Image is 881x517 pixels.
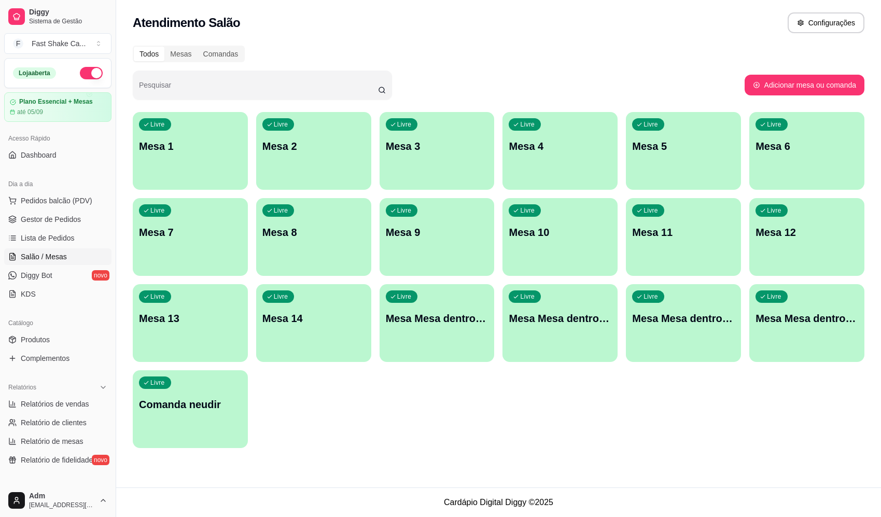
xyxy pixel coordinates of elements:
[4,33,111,54] button: Select a team
[274,120,288,129] p: Livre
[632,139,735,153] p: Mesa 5
[133,284,248,362] button: LivreMesa 13
[502,198,618,276] button: LivreMesa 10
[262,139,365,153] p: Mesa 2
[21,270,52,281] span: Diggy Bot
[4,481,111,497] div: Gerenciar
[139,84,378,94] input: Pesquisar
[4,315,111,331] div: Catálogo
[21,150,57,160] span: Dashboard
[150,379,165,387] p: Livre
[139,311,242,326] p: Mesa 13
[21,289,36,299] span: KDS
[8,383,36,392] span: Relatórios
[21,455,93,465] span: Relatório de fidelidade
[626,198,741,276] button: LivreMesa 11
[150,206,165,215] p: Livre
[198,47,244,61] div: Comandas
[21,417,87,428] span: Relatório de clientes
[502,284,618,362] button: LivreMesa Mesa dentro laranja
[386,311,488,326] p: Mesa Mesa dentro azul
[4,396,111,412] a: Relatórios de vendas
[133,112,248,190] button: LivreMesa 1
[256,284,371,362] button: LivreMesa 14
[139,139,242,153] p: Mesa 1
[133,15,240,31] h2: Atendimento Salão
[133,370,248,448] button: LivreComanda neudir
[509,139,611,153] p: Mesa 4
[380,198,495,276] button: LivreMesa 9
[520,206,535,215] p: Livre
[4,230,111,246] a: Lista de Pedidos
[21,399,89,409] span: Relatórios de vendas
[520,120,535,129] p: Livre
[397,120,412,129] p: Livre
[756,139,858,153] p: Mesa 6
[386,225,488,240] p: Mesa 9
[756,311,858,326] p: Mesa Mesa dentro vermelha
[520,292,535,301] p: Livre
[13,38,23,49] span: F
[745,75,864,95] button: Adicionar mesa ou comanda
[509,311,611,326] p: Mesa Mesa dentro laranja
[4,4,111,29] a: DiggySistema de Gestão
[17,108,43,116] article: até 05/09
[21,436,83,446] span: Relatório de mesas
[21,233,75,243] span: Lista de Pedidos
[749,198,864,276] button: LivreMesa 12
[256,198,371,276] button: LivreMesa 8
[21,214,81,225] span: Gestor de Pedidos
[509,225,611,240] p: Mesa 10
[80,67,103,79] button: Alterar Status
[644,120,658,129] p: Livre
[139,397,242,412] p: Comanda neudir
[632,311,735,326] p: Mesa Mesa dentro verde
[4,147,111,163] a: Dashboard
[4,267,111,284] a: Diggy Botnovo
[13,67,56,79] div: Loja aberta
[274,206,288,215] p: Livre
[749,112,864,190] button: LivreMesa 6
[767,292,781,301] p: Livre
[32,38,86,49] div: Fast Shake Ca ...
[19,98,93,106] article: Plano Essencial + Mesas
[4,176,111,192] div: Dia a dia
[150,120,165,129] p: Livre
[380,284,495,362] button: LivreMesa Mesa dentro azul
[29,501,95,509] span: [EMAIL_ADDRESS][DOMAIN_NAME]
[256,112,371,190] button: LivreMesa 2
[29,8,107,17] span: Diggy
[133,198,248,276] button: LivreMesa 7
[4,452,111,468] a: Relatório de fidelidadenovo
[21,353,69,364] span: Complementos
[4,248,111,265] a: Salão / Mesas
[134,47,164,61] div: Todos
[116,487,881,517] footer: Cardápio Digital Diggy © 2025
[397,206,412,215] p: Livre
[502,112,618,190] button: LivreMesa 4
[626,112,741,190] button: LivreMesa 5
[21,334,50,345] span: Produtos
[274,292,288,301] p: Livre
[767,120,781,129] p: Livre
[4,192,111,209] button: Pedidos balcão (PDV)
[4,211,111,228] a: Gestor de Pedidos
[139,225,242,240] p: Mesa 7
[626,284,741,362] button: LivreMesa Mesa dentro verde
[4,331,111,348] a: Produtos
[644,292,658,301] p: Livre
[632,225,735,240] p: Mesa 11
[644,206,658,215] p: Livre
[4,286,111,302] a: KDS
[4,92,111,122] a: Plano Essencial + Mesasaté 05/09
[4,350,111,367] a: Complementos
[380,112,495,190] button: LivreMesa 3
[4,433,111,450] a: Relatório de mesas
[397,292,412,301] p: Livre
[29,492,95,501] span: Adm
[21,251,67,262] span: Salão / Mesas
[150,292,165,301] p: Livre
[756,225,858,240] p: Mesa 12
[21,195,92,206] span: Pedidos balcão (PDV)
[4,414,111,431] a: Relatório de clientes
